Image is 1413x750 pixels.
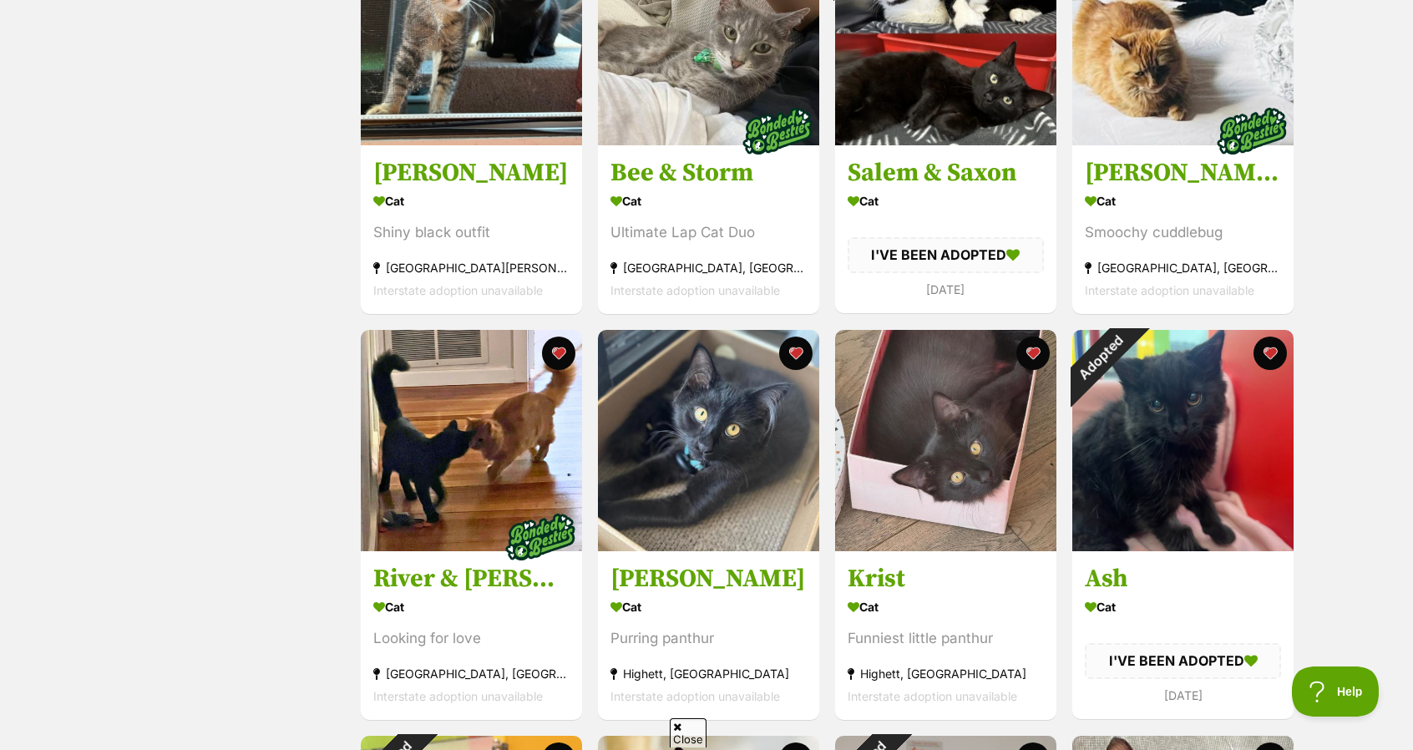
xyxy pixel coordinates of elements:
button: favourite [1253,337,1287,370]
div: I'VE BEEN ADOPTED [848,237,1044,272]
button: favourite [1016,337,1050,370]
div: Cat [1085,189,1281,213]
a: River & [PERSON_NAME] Cat Looking for love [GEOGRAPHIC_DATA], [GEOGRAPHIC_DATA] Interstate adopti... [361,550,582,720]
div: Cat [610,595,807,619]
a: Krist Cat Funniest little panthur Highett, [GEOGRAPHIC_DATA] Interstate adoption unavailable favo... [835,550,1056,720]
h3: [PERSON_NAME] [610,563,807,595]
img: River & Genevieve [361,330,582,551]
img: bonded besties [736,89,819,173]
div: Cat [610,189,807,213]
a: Adopted [835,132,1056,149]
button: favourite [779,337,813,370]
h3: Ash [1085,563,1281,595]
img: Ash [1072,330,1294,551]
img: Kurt [598,330,819,551]
div: I'VE BEEN ADOPTED [1085,643,1281,678]
img: bonded besties [499,495,582,579]
a: [PERSON_NAME] Cat Shiny black outfit [GEOGRAPHIC_DATA][PERSON_NAME][GEOGRAPHIC_DATA] Interstate a... [361,144,582,314]
a: Salem & Saxon Cat I'VE BEEN ADOPTED [DATE] favourite [835,144,1056,312]
div: Purring panthur [610,627,807,650]
img: bonded besties [1210,89,1294,173]
button: favourite [542,337,575,370]
a: Bee & Storm Cat Ultimate Lap Cat Duo [GEOGRAPHIC_DATA], [GEOGRAPHIC_DATA] Interstate adoption una... [598,144,819,314]
div: Highett, [GEOGRAPHIC_DATA] [610,662,807,685]
a: Ash Cat I'VE BEEN ADOPTED [DATE] favourite [1072,550,1294,718]
div: Cat [373,189,570,213]
img: Krist [835,330,1056,551]
span: Close [670,718,706,747]
h3: Bee & Storm [610,157,807,189]
a: [PERSON_NAME] & River Cat Smoochy cuddlebug [GEOGRAPHIC_DATA], [GEOGRAPHIC_DATA] Interstate adopt... [1072,144,1294,314]
span: Interstate adoption unavailable [373,283,543,297]
div: [GEOGRAPHIC_DATA], [GEOGRAPHIC_DATA] [373,662,570,685]
h3: Salem & Saxon [848,157,1044,189]
div: [GEOGRAPHIC_DATA], [GEOGRAPHIC_DATA] [1085,256,1281,279]
div: Cat [848,189,1044,213]
span: Interstate adoption unavailable [848,689,1017,703]
span: Interstate adoption unavailable [373,689,543,703]
div: [DATE] [848,277,1044,300]
a: Adopted [1072,538,1294,555]
div: Highett, [GEOGRAPHIC_DATA] [848,662,1044,685]
div: Cat [373,595,570,619]
iframe: Help Scout Beacon - Open [1292,666,1380,717]
div: [GEOGRAPHIC_DATA][PERSON_NAME][GEOGRAPHIC_DATA] [373,256,570,279]
div: Ultimate Lap Cat Duo [610,221,807,244]
span: Interstate adoption unavailable [610,689,780,703]
h3: Krist [848,563,1044,595]
span: Interstate adoption unavailable [610,283,780,297]
div: Adopted [1051,308,1150,408]
div: Cat [1085,595,1281,619]
h3: [PERSON_NAME] [373,157,570,189]
div: [GEOGRAPHIC_DATA], [GEOGRAPHIC_DATA] [610,256,807,279]
div: Shiny black outfit [373,221,570,244]
div: Looking for love [373,627,570,650]
a: [PERSON_NAME] Cat Purring panthur Highett, [GEOGRAPHIC_DATA] Interstate adoption unavailable favo... [598,550,819,720]
div: Cat [848,595,1044,619]
h3: River & [PERSON_NAME] [373,563,570,595]
div: [DATE] [1085,684,1281,707]
div: Smoochy cuddlebug [1085,221,1281,244]
h3: [PERSON_NAME] & River [1085,157,1281,189]
div: Funniest little panthur [848,627,1044,650]
span: Interstate adoption unavailable [1085,283,1254,297]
